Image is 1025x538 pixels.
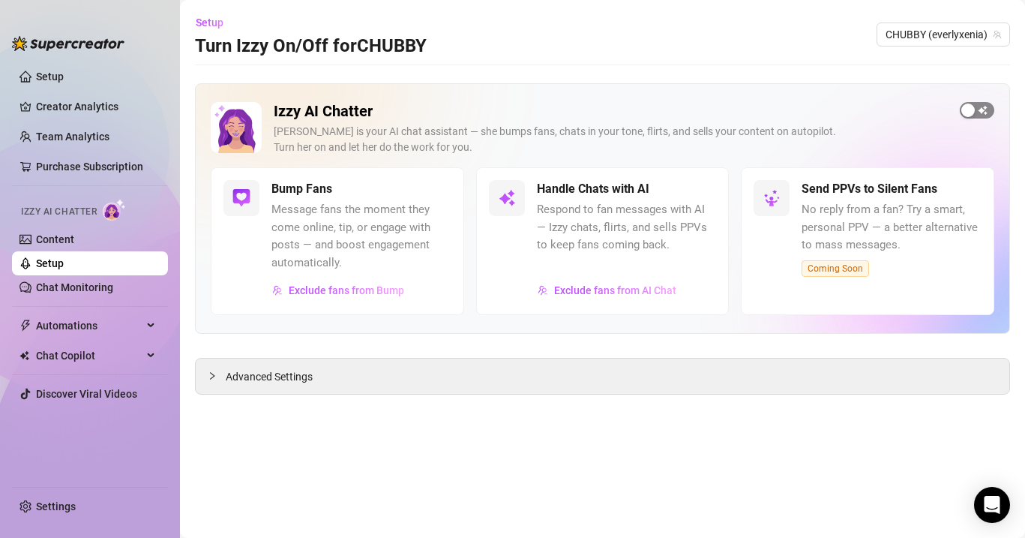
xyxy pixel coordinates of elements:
span: Message fans the moment they come online, tip, or engage with posts — and boost engagement automa... [271,201,451,272]
h2: Izzy AI Chatter [274,102,948,121]
img: Chat Copilot [19,350,29,361]
span: CHUBBY (everlyxenia) [886,23,1001,46]
a: Creator Analytics [36,95,156,119]
h5: Handle Chats with AI [537,180,649,198]
h5: Send PPVs to Silent Fans [802,180,937,198]
span: team [993,30,1002,39]
a: Setup [36,257,64,269]
img: svg%3e [272,285,283,296]
span: Respond to fan messages with AI — Izzy chats, flirts, and sells PPVs to keep fans coming back. [537,201,717,254]
h5: Bump Fans [271,180,332,198]
span: Advanced Settings [226,368,313,385]
img: logo-BBDzfeDw.svg [12,36,124,51]
img: Izzy AI Chatter [211,102,262,153]
a: Content [36,233,74,245]
span: Chat Copilot [36,344,142,368]
div: Open Intercom Messenger [974,487,1010,523]
a: Settings [36,500,76,512]
img: svg%3e [538,285,548,296]
span: Exclude fans from Bump [289,284,404,296]
img: svg%3e [763,189,781,207]
span: thunderbolt [19,320,31,332]
button: Exclude fans from AI Chat [537,278,677,302]
a: Purchase Subscription [36,161,143,173]
span: collapsed [208,371,217,380]
span: No reply from a fan? Try a smart, personal PPV — a better alternative to mass messages. [802,201,982,254]
span: Setup [196,17,223,29]
div: collapsed [208,368,226,384]
a: Setup [36,71,64,83]
span: Exclude fans from AI Chat [554,284,676,296]
img: svg%3e [498,189,516,207]
a: Discover Viral Videos [36,388,137,400]
button: Setup [195,11,235,35]
h3: Turn Izzy On/Off for CHUBBY [195,35,427,59]
div: [PERSON_NAME] is your AI chat assistant — she bumps fans, chats in your tone, flirts, and sells y... [274,124,948,155]
span: Izzy AI Chatter [21,205,97,219]
a: Team Analytics [36,131,109,143]
a: Chat Monitoring [36,281,113,293]
img: AI Chatter [103,199,126,221]
span: Coming Soon [802,260,869,277]
button: Exclude fans from Bump [271,278,405,302]
img: svg%3e [232,189,250,207]
span: Automations [36,314,142,338]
